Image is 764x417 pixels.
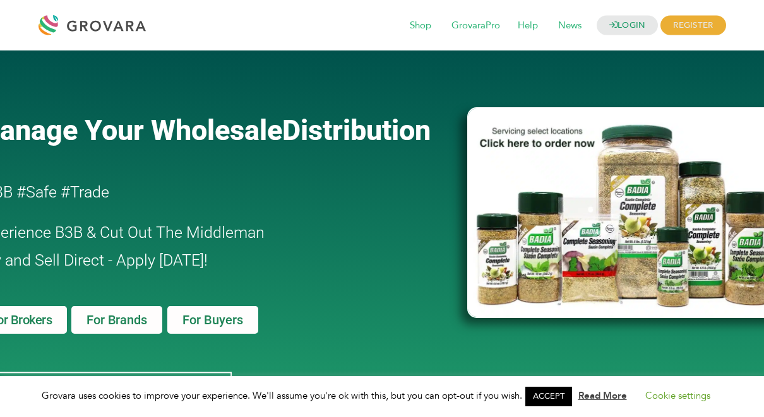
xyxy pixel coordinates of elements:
[509,19,547,33] a: Help
[509,14,547,38] span: Help
[182,314,243,326] span: For Buyers
[401,19,440,33] a: Shop
[660,16,725,35] span: REGISTER
[443,14,509,38] span: GrovaraPro
[167,306,258,334] a: For Buyers
[71,306,162,334] a: For Brands
[578,389,627,402] a: Read More
[597,16,659,35] a: LOGIN
[401,14,440,38] span: Shop
[42,389,723,402] span: Grovara uses cookies to improve your experience. We'll assume you're ok with this, but you can op...
[645,389,710,402] a: Cookie settings
[443,19,509,33] a: GrovaraPro
[525,387,572,406] a: ACCEPT
[549,14,590,38] span: News
[282,114,431,147] span: Distribution
[549,19,590,33] a: News
[87,314,146,326] span: For Brands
